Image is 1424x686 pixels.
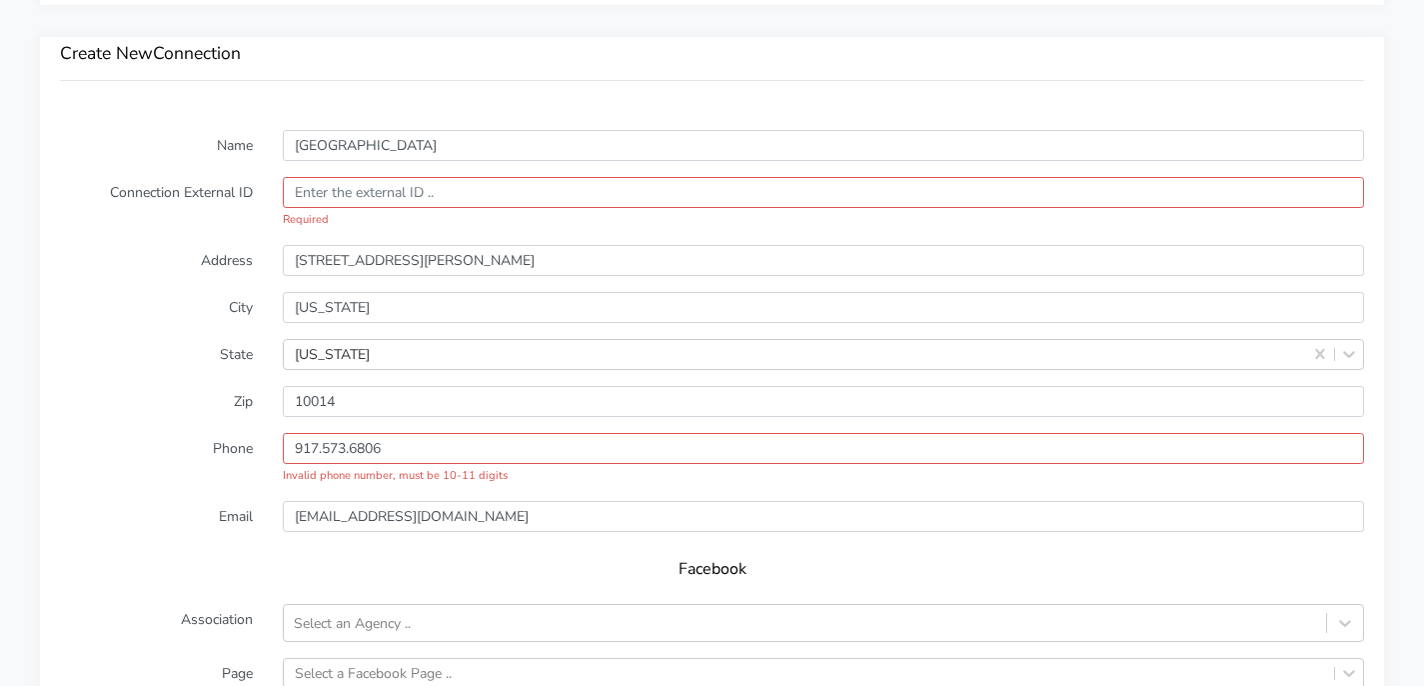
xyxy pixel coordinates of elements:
[45,604,268,642] label: Association
[283,130,1364,161] input: Enter Name ...
[45,433,268,485] label: Phone
[80,560,1344,579] h5: Facebook
[45,177,268,229] label: Connection External ID
[283,386,1364,417] input: Enter Zip ..
[283,468,1364,485] span: Invalid phone number, must be 10-11 digits
[295,663,452,684] div: Select a Facebook Page ..
[283,177,1364,208] input: Enter the external ID ..
[45,386,268,417] label: Zip
[45,292,268,323] label: City
[283,501,1364,532] input: Enter Email ...
[294,612,411,633] div: Select an Agency ..
[283,292,1364,323] input: Enter the City ..
[283,245,1364,276] input: Enter Address ..
[283,433,1364,464] input: Enter phone ...
[283,212,1364,229] span: Required
[45,339,268,370] label: State
[45,501,268,532] label: Email
[295,344,370,365] div: [US_STATE]
[45,130,268,161] label: Name
[45,245,268,276] label: Address
[60,43,1364,64] h3: Create New Connection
